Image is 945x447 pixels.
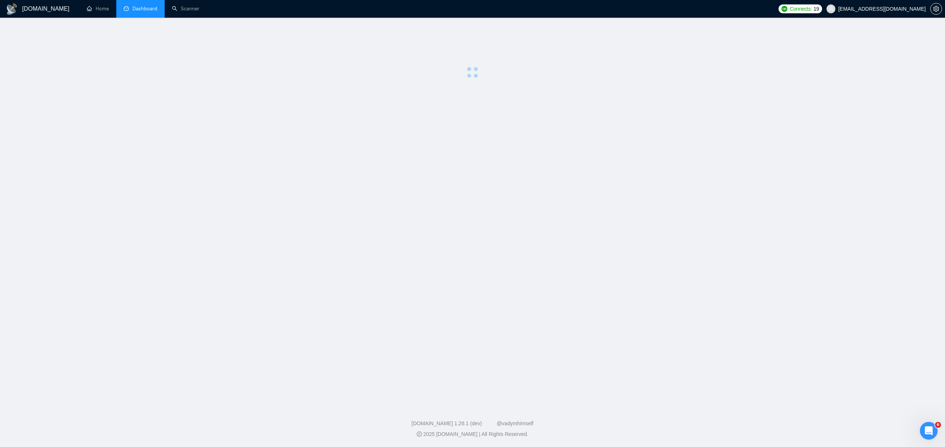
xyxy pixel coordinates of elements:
[412,420,482,426] a: [DOMAIN_NAME] 1.26.1 (dev)
[172,6,199,12] a: searchScanner
[814,5,819,13] span: 19
[87,6,109,12] a: homeHome
[6,3,18,15] img: logo
[790,5,812,13] span: Connects:
[931,6,942,12] span: setting
[417,431,422,437] span: copyright
[930,3,942,15] button: setting
[935,422,941,428] span: 6
[781,6,787,12] img: upwork-logo.png
[133,6,157,12] span: Dashboard
[6,430,939,438] div: 2025 [DOMAIN_NAME] | All Rights Reserved.
[930,6,942,12] a: setting
[828,6,834,11] span: user
[124,6,129,11] span: dashboard
[496,420,533,426] a: @vadymhimself
[920,422,938,440] iframe: Intercom live chat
